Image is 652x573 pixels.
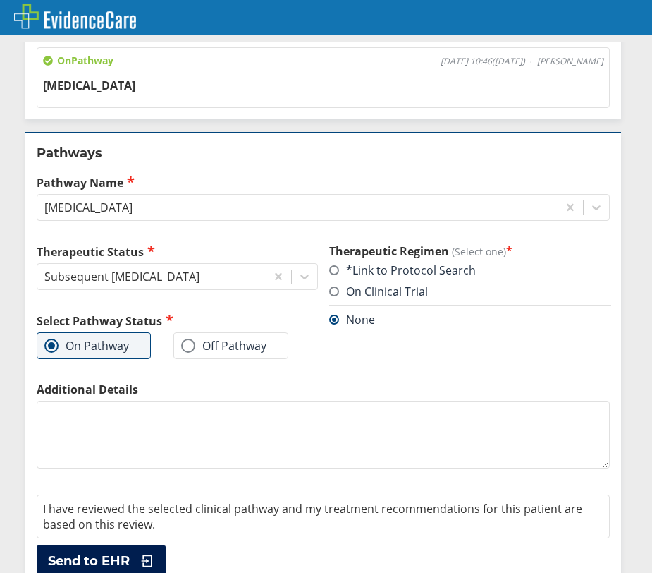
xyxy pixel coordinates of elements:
[37,313,318,329] h2: Select Pathway Status
[44,339,129,353] label: On Pathway
[43,501,582,532] span: I have reviewed the selected clinical pathway and my treatment recommendations for this patient a...
[44,200,133,215] div: [MEDICAL_DATA]
[43,78,135,93] span: [MEDICAL_DATA]
[441,56,525,67] span: [DATE] 10:46 ( [DATE] )
[537,56,603,67] span: [PERSON_NAME]
[452,245,506,258] span: (Select one)
[37,382,610,397] label: Additional Details
[43,54,113,68] span: On Pathway
[48,553,130,569] span: Send to EHR
[37,243,318,260] label: Therapeutic Status
[181,339,266,353] label: Off Pathway
[37,174,610,191] label: Pathway Name
[44,269,199,284] div: Subsequent [MEDICAL_DATA]
[329,263,476,278] label: *Link to Protocol Search
[329,243,610,259] h3: Therapeutic Regimen
[14,4,136,29] img: EvidenceCare
[329,312,375,327] label: None
[329,284,428,299] label: On Clinical Trial
[37,145,610,162] h2: Pathways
